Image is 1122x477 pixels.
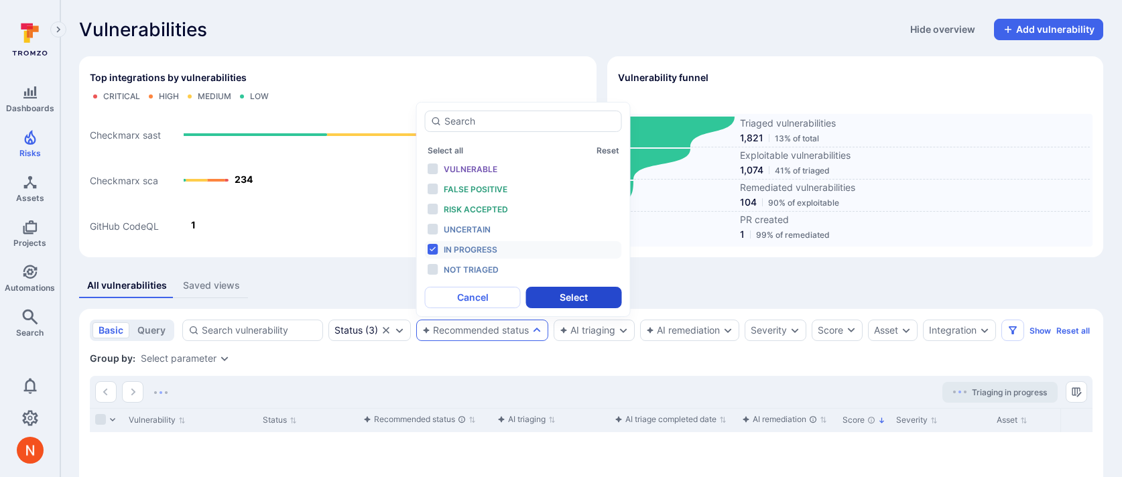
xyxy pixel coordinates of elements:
div: autocomplete options [425,111,622,308]
span: Top integrations by vulnerabilities [90,71,247,84]
span: Vulnerable [444,164,497,174]
span: In progress [444,245,497,255]
button: Select all [428,145,463,155]
button: Expand dropdown [394,325,405,336]
span: 1 [740,228,745,241]
button: Expand dropdown [618,325,629,336]
i: Expand navigation menu [54,24,63,36]
button: Expand dropdown [790,325,800,336]
button: Select [526,287,622,308]
svg: Top integrations by vulnerabilities bar [90,107,586,247]
button: Severity [751,325,787,336]
button: Asset [874,325,898,336]
span: Assets [16,193,44,203]
span: Group by: [90,352,135,365]
span: Automations [5,283,55,293]
button: Expand dropdown [532,325,542,336]
div: Low [250,91,269,102]
button: Expand navigation menu [50,21,66,38]
div: AI remediation [742,413,817,426]
input: Search [444,115,616,128]
span: 13% of total [775,133,819,143]
button: query [131,322,172,338]
span: 1,821 [740,131,763,145]
img: ACg8ocIprwjrgDQnDsNSk9Ghn5p5-B8DpAKWoJ5Gi9syOE4K59tr4Q=s96-c [17,437,44,464]
span: False positive [444,184,507,194]
div: AI triaging [497,413,546,426]
button: Sort by function(){return k.createElement(fN.A,{direction:"row",alignItems:"center",gap:4},k.crea... [497,414,556,425]
button: AI remediation [646,325,720,336]
input: Search vulnerability [202,324,317,337]
button: Filters [1001,320,1024,341]
button: Add vulnerability [994,19,1103,40]
span: Triaging in progress [972,387,1047,397]
div: grouping parameters [141,353,230,364]
button: Expand dropdown [723,325,733,336]
button: Sort by Score [843,415,885,425]
img: Loading... [953,391,967,393]
span: Not triaged [444,265,499,275]
text: Checkmarx sast [90,129,161,141]
button: Sort by Vulnerability [129,415,186,425]
span: Vulnerabilities [79,19,207,40]
button: Sort by Severity [896,415,938,425]
text: GitHub CodeQL [90,220,159,232]
div: Score [818,324,843,337]
button: Cancel [425,287,521,308]
text: Checkmarx sca [90,175,158,186]
span: Risk accepted [444,204,508,214]
text: 234 [235,174,253,185]
div: High [159,91,179,102]
span: Uncertain [444,224,491,234]
div: Neeren Patki [17,437,44,464]
div: AI triage completed date [615,413,716,426]
button: basic [92,322,129,338]
button: Select parameter [141,353,216,364]
button: Integration [929,325,977,336]
div: All vulnerabilities [87,279,167,292]
button: Manage columns [1066,381,1087,403]
span: 41% of triaged [775,165,830,176]
button: Expand dropdown [901,325,912,336]
div: assets tabs [79,273,1103,298]
button: Reset all [1056,326,1090,336]
span: Select all rows [95,414,106,425]
button: Recommended status [422,325,529,336]
div: Recommended status [363,413,466,426]
div: Top integrations by vulnerabilities [79,56,597,257]
img: Loading... [154,391,168,394]
button: Sort by Status [263,415,297,425]
button: Go to the next page [122,381,143,403]
button: Score [812,320,863,341]
span: 90% of exploitable [768,198,839,208]
span: Projects [13,238,46,248]
button: Sort by function(){return k.createElement(fN.A,{direction:"row",alignItems:"center",gap:4},k.crea... [615,414,727,425]
button: Expand dropdown [979,325,990,336]
button: Show [1030,326,1051,336]
span: Risks [19,148,41,158]
button: Reset [597,145,619,155]
text: 1 [191,219,196,230]
button: Sort by Asset [997,415,1027,425]
button: Expand dropdown [219,353,230,364]
span: Search [16,328,44,338]
div: Status [334,325,363,336]
button: AI triaging [560,325,615,336]
span: 104 [740,196,757,209]
div: Saved views [183,279,240,292]
button: Sort by function(){return k.createElement(fN.A,{direction:"row",alignItems:"center",gap:4},k.crea... [363,414,476,425]
span: 1,074 [740,163,763,177]
div: Critical [103,91,140,102]
h2: Vulnerability funnel [618,71,708,84]
div: ( 3 ) [334,325,378,336]
span: 99% of remediated [756,230,830,240]
button: Status(3) [334,325,378,336]
span: Exploitable vulnerabilities [740,149,1090,162]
